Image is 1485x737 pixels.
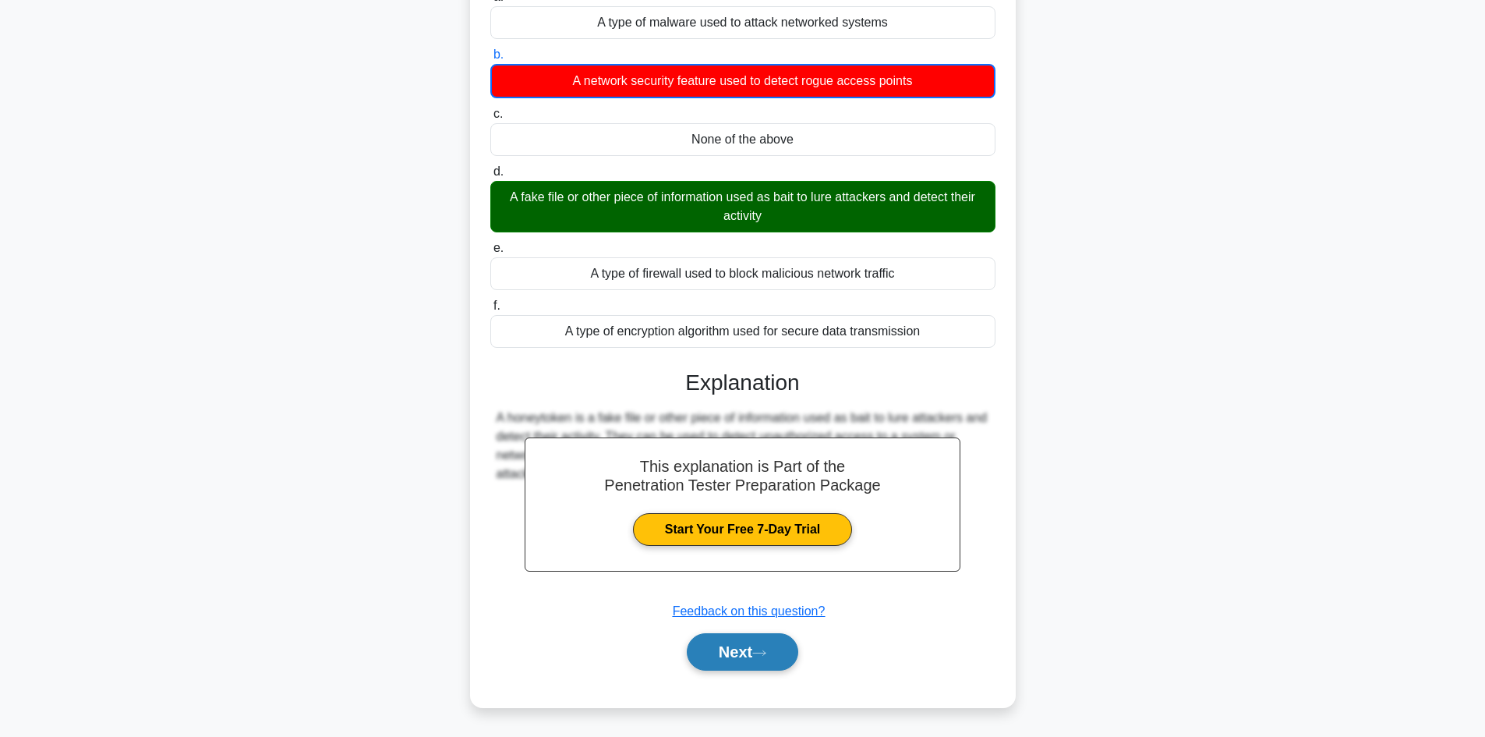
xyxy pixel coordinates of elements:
[490,6,995,39] div: A type of malware used to attack networked systems
[493,107,503,120] span: c.
[490,257,995,290] div: A type of firewall used to block malicious network traffic
[490,315,995,348] div: A type of encryption algorithm used for secure data transmission
[633,513,852,546] a: Start Your Free 7-Day Trial
[490,123,995,156] div: None of the above
[490,181,995,232] div: A fake file or other piece of information used as bait to lure attackers and detect their activity
[493,165,504,178] span: d.
[493,48,504,61] span: b.
[493,241,504,254] span: e.
[673,604,826,618] a: Feedback on this question?
[490,64,995,98] div: A network security feature used to detect rogue access points
[497,409,989,484] div: A honeytoken is a fake file or other piece of information used as bait to lure attackers and dete...
[687,633,798,671] button: Next
[500,370,986,396] h3: Explanation
[493,299,500,312] span: f.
